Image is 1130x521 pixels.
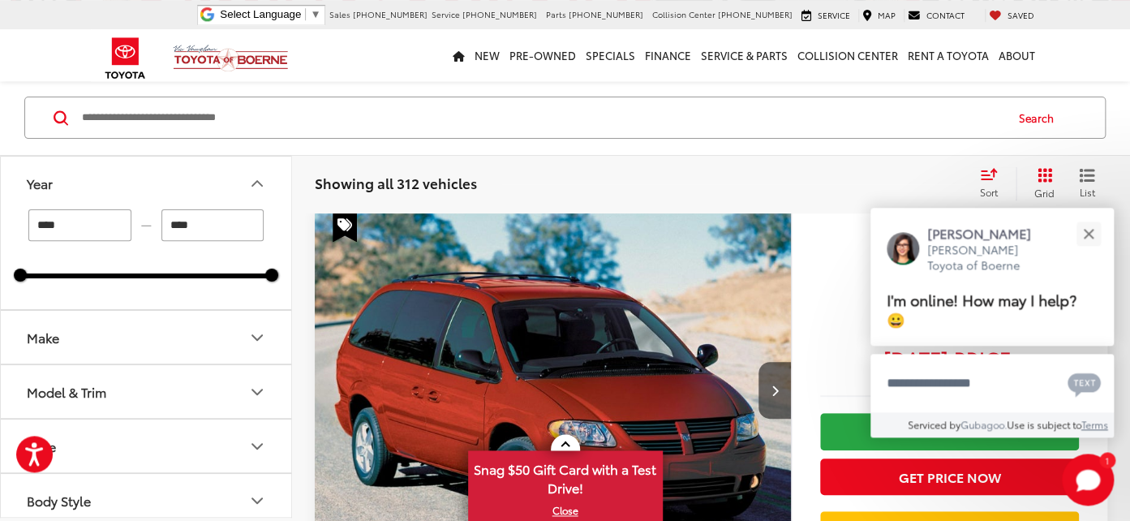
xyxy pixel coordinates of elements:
[640,29,696,81] a: Finance
[95,32,156,84] img: Toyota
[432,8,460,20] span: Service
[220,8,301,20] span: Select Language
[818,9,850,21] span: Service
[1008,9,1034,21] span: Saved
[1063,364,1106,401] button: Chat with SMS
[136,218,157,232] span: —
[470,452,661,502] span: Snag $50 Gift Card with a Test Drive!
[870,208,1114,437] div: Close[PERSON_NAME][PERSON_NAME] Toyota of BoerneI'm online! How may I help? 😀Type your messageCha...
[310,8,320,20] span: ▼
[985,9,1038,22] a: My Saved Vehicles
[1071,216,1106,251] button: Close
[28,209,131,241] input: minimum
[353,8,428,20] span: [PHONE_NUMBER]
[247,173,267,192] div: Year
[1,311,293,364] button: MakeMake
[927,242,1047,273] p: [PERSON_NAME] Toyota of Boerne
[448,29,470,81] a: Home
[758,362,791,419] button: Next image
[820,351,1079,367] span: [DATE] Price:
[1068,371,1101,397] svg: Text
[1003,97,1077,138] button: Search
[315,174,477,193] span: Showing all 312 vehicles
[1081,417,1108,431] a: Terms
[820,413,1079,450] a: Check Availability
[797,9,854,22] a: Service
[333,211,357,242] span: Special
[994,29,1040,81] a: About
[1016,167,1067,200] button: Grid View
[80,98,1003,137] input: Search by Make, Model, or Keyword
[1079,186,1095,200] span: List
[887,288,1076,329] span: I'm online! How may I help? 😀
[1,157,293,209] button: YearYear
[926,9,965,21] span: Contact
[1062,454,1114,506] svg: Start Chat
[972,167,1016,200] button: Select sort value
[1062,454,1114,506] button: Toggle Chat Window
[1034,187,1055,200] span: Grid
[161,209,264,241] input: maximum
[220,8,320,20] a: Select Language​
[1,420,293,472] button: PricePrice
[247,381,267,401] div: Model & Trim
[927,224,1047,242] p: [PERSON_NAME]
[903,29,994,81] a: Rent a Toyota
[858,9,900,22] a: Map
[908,417,960,431] span: Serviced by
[878,9,896,21] span: Map
[173,44,289,72] img: Vic Vaughan Toyota of Boerne
[470,29,505,81] a: New
[27,329,59,345] div: Make
[652,8,715,20] span: Collision Center
[1105,456,1109,463] span: 1
[462,8,537,20] span: [PHONE_NUMBER]
[904,9,969,22] a: Contact
[820,302,1079,342] span: $1,500
[546,8,566,20] span: Parts
[247,436,267,455] div: Price
[305,8,306,20] span: ​
[569,8,643,20] span: [PHONE_NUMBER]
[329,8,350,20] span: Sales
[960,417,1007,431] a: Gubagoo.
[820,459,1079,495] button: Get Price Now
[247,490,267,510] div: Body Style
[718,8,793,20] span: [PHONE_NUMBER]
[1,365,293,418] button: Model & TrimModel & Trim
[1067,167,1107,200] button: List View
[1007,417,1081,431] span: Use is subject to
[980,185,998,199] span: Sort
[27,175,53,191] div: Year
[247,327,267,347] div: Make
[793,29,903,81] a: Collision Center
[581,29,640,81] a: Specials
[27,384,106,399] div: Model & Trim
[696,29,793,81] a: Service & Parts: Opens in a new tab
[27,493,91,508] div: Body Style
[870,354,1114,412] textarea: Type your message
[505,29,581,81] a: Pre-Owned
